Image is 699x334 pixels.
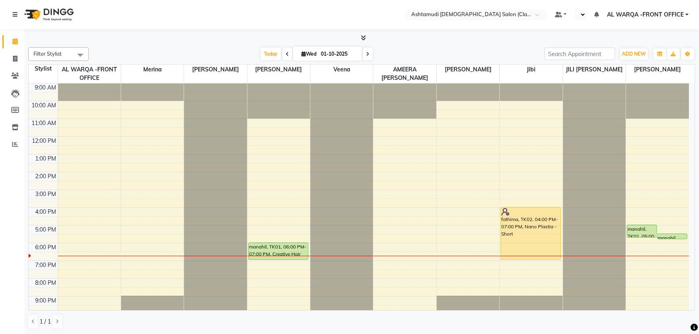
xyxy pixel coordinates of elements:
img: logo [21,3,76,26]
div: 11:00 AM [30,119,58,127]
span: Today [261,48,281,60]
span: AL WARQA -FRONT OFFICE [58,65,121,83]
input: 2025-10-01 [318,48,359,60]
span: Jibi [500,65,562,75]
div: 9:00 PM [33,296,58,305]
span: Filter Stylist [33,50,62,57]
span: [PERSON_NAME] [626,65,689,75]
div: manahil, TK01, 06:00 PM-07:00 PM, Creative Hair Cut [249,243,308,259]
div: 9:00 AM [33,83,58,92]
div: 2:00 PM [33,172,58,181]
div: 8:00 PM [33,279,58,287]
input: Search Appointment [544,48,615,60]
button: ADD NEW [620,48,648,60]
span: AL WARQA -FRONT OFFICE [607,10,684,19]
div: 12:00 PM [30,137,58,145]
span: Merina [121,65,184,75]
div: Stylist [29,65,58,73]
div: manahil, TK01, 05:00 PM-05:45 PM, Premium Moroccan Bath - Steam + Soap application + Rinsing + Sc... [627,225,657,237]
span: [PERSON_NAME] [247,65,310,75]
span: AMEERA [PERSON_NAME] [373,65,436,83]
span: Veena [310,65,373,75]
span: JILI [PERSON_NAME] [563,65,626,75]
div: fathima, TK02, 04:00 PM-07:00 PM, Nano Plastia - Short [501,207,561,259]
div: 3:00 PM [33,190,58,198]
span: 1 / 1 [40,317,51,326]
div: 7:00 PM [33,261,58,269]
div: 1:00 PM [33,154,58,163]
span: Wed [299,51,318,57]
div: 4:00 PM [33,208,58,216]
span: [PERSON_NAME] [184,65,247,75]
span: ADD NEW [622,51,646,57]
div: 10:00 AM [30,101,58,110]
div: 5:00 PM [33,225,58,234]
span: [PERSON_NAME] [437,65,499,75]
div: 6:00 PM [33,243,58,252]
div: manahil, TK01, 05:30 PM-05:50 PM, Eyebrow Threading [657,234,687,239]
